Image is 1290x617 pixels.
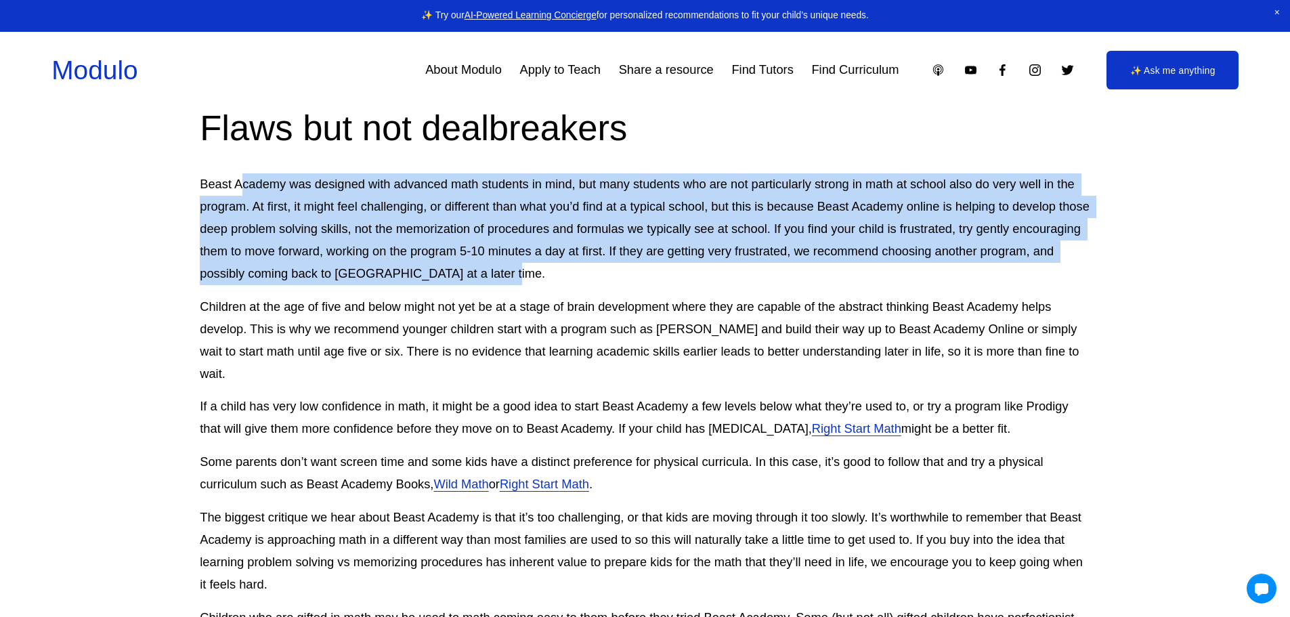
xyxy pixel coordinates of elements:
[200,507,1090,596] p: The biggest critique we hear about Beast Academy is that it’s too challenging, or that kids are m...
[812,421,901,435] a: Right Start Math
[200,451,1090,496] p: Some parents don’t want screen time and some kids have a distinct preference for physical curricu...
[811,58,899,83] a: Find Curriculum
[425,58,502,83] a: About Modulo
[200,173,1090,285] p: Beast Academy was designed with advanced math students in mind, but many students who are not par...
[619,58,714,83] a: Share a resource
[731,58,793,83] a: Find Tutors
[200,396,1090,440] p: If a child has very low confidence in math, it might be a good idea to start Beast Academy a few ...
[500,477,589,491] a: Right Start Math
[964,63,978,77] a: YouTube
[200,105,1090,152] h2: Flaws but not dealbreakers
[200,296,1090,385] p: Children at the age of five and below might not yet be at a stage of brain development where they...
[931,63,945,77] a: Apple Podcasts
[51,56,137,85] a: Modulo
[433,477,488,491] a: Wild Math
[520,58,601,83] a: Apply to Teach
[1060,63,1075,77] a: Twitter
[1028,63,1042,77] a: Instagram
[1106,51,1239,89] a: ✨ Ask me anything
[995,63,1010,77] a: Facebook
[465,10,597,20] a: AI-Powered Learning Concierge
